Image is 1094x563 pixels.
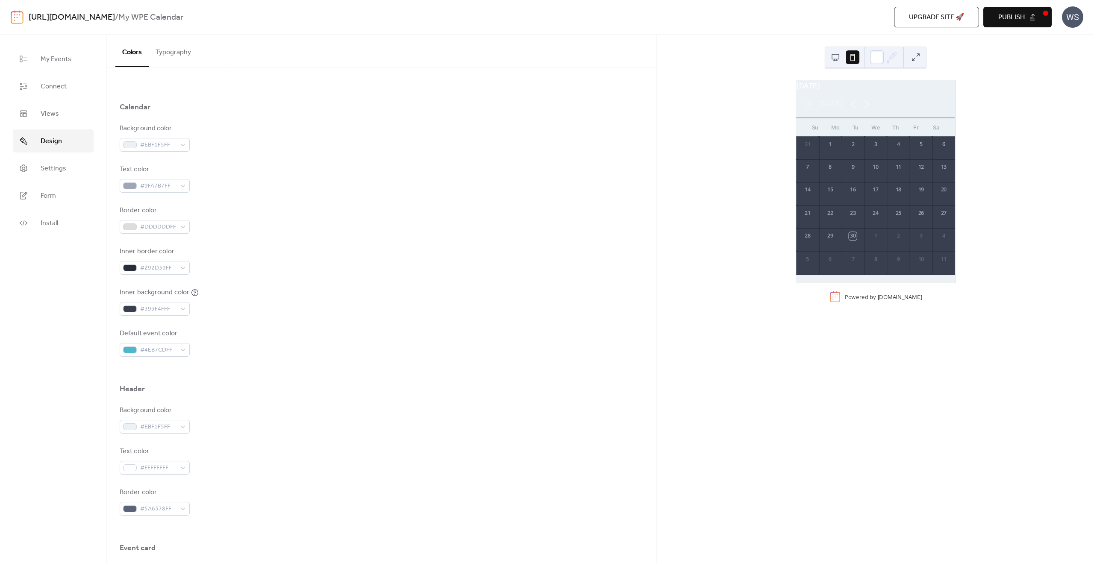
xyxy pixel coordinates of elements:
a: Install [13,211,94,235]
div: 9 [894,255,902,263]
div: Fr [906,118,926,136]
div: 28 [803,232,812,240]
a: Form [13,184,94,207]
div: Border color [120,487,188,498]
div: 4 [894,140,902,148]
div: 9 [849,163,857,171]
div: Mo [825,118,845,136]
div: 26 [917,209,925,217]
span: Connect [41,82,67,92]
span: Publish [998,12,1025,23]
div: Text color [120,446,188,457]
span: #DDDDDDFF [140,222,176,232]
div: 22 [826,209,834,217]
span: Install [41,218,58,229]
button: Typography [149,35,198,66]
div: Header [120,384,145,394]
div: 29 [826,232,834,240]
span: #292D39FF [140,263,176,273]
div: 7 [803,163,812,171]
div: 6 [826,255,834,263]
a: [DOMAIN_NAME] [877,293,922,300]
span: Upgrade site 🚀 [909,12,964,23]
div: 25 [894,209,902,217]
div: WS [1062,6,1083,28]
img: logo [11,10,24,24]
div: Inner background color [120,287,189,298]
div: 10 [871,163,879,171]
div: 15 [826,186,834,194]
div: Sa [926,118,946,136]
div: Border color [120,205,188,216]
div: 10 [917,255,925,263]
a: [URL][DOMAIN_NAME] [29,9,115,26]
button: Publish [983,7,1052,27]
span: #4EB7CDFF [140,345,176,355]
div: Text color [120,164,188,175]
div: 19 [917,186,925,194]
div: 3 [871,140,879,148]
div: Event card [120,543,156,553]
div: 5 [803,255,812,263]
div: 21 [803,209,812,217]
div: 13 [939,163,947,171]
div: Su [805,118,825,136]
div: 1 [826,140,834,148]
span: #EBF1F5FF [140,140,176,150]
div: 24 [871,209,879,217]
a: Design [13,129,94,152]
div: 2 [894,232,902,240]
a: My Events [13,47,94,70]
div: 8 [871,255,879,263]
b: / [115,9,118,26]
div: 27 [939,209,947,217]
a: Views [13,102,94,125]
div: 23 [849,209,857,217]
span: Settings [41,164,66,174]
div: 16 [849,186,857,194]
b: My WPE Calendar [118,9,183,26]
div: 4 [939,232,947,240]
div: 5 [917,140,925,148]
span: #EBF1F5FF [140,422,176,432]
div: 20 [939,186,947,194]
a: Connect [13,75,94,98]
div: 30 [849,232,857,240]
span: Form [41,191,56,201]
div: Background color [120,123,188,134]
div: Default event color [120,328,188,339]
div: 14 [803,186,812,194]
div: 18 [894,186,902,194]
div: 7 [849,255,857,263]
button: Upgrade site 🚀 [894,7,979,27]
div: 3 [917,232,925,240]
div: 1 [871,232,879,240]
span: #9FA7B7FF [140,181,176,191]
button: Colors [115,35,149,67]
div: 8 [826,163,834,171]
div: Calendar [120,102,150,112]
div: Background color [120,405,188,416]
div: 31 [803,140,812,148]
div: 6 [939,140,947,148]
div: [DATE] [796,80,955,91]
div: Powered by [844,293,922,300]
a: Settings [13,157,94,180]
div: Tu [845,118,865,136]
div: 11 [939,255,947,263]
div: 11 [894,163,902,171]
div: Th [885,118,906,136]
div: We [865,118,885,136]
span: #FFFFFFFF [140,463,176,473]
span: Design [41,136,62,147]
div: Inner border color [120,246,188,257]
div: 2 [849,140,857,148]
div: 12 [917,163,925,171]
div: 17 [871,186,879,194]
span: Views [41,109,59,119]
span: #5A6378FF [140,504,176,514]
span: My Events [41,54,71,65]
span: #393F4FFF [140,304,176,314]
